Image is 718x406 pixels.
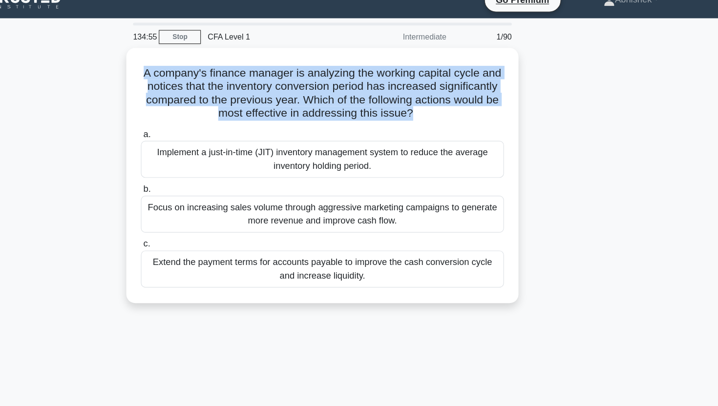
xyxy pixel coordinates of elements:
span: c. [203,223,209,232]
div: Implement a just-in-time (JIT) inventory management system to reduce the average inventory holdin... [201,138,517,170]
a: Stop [216,41,253,54]
div: 134:55 [188,38,216,57]
div: 1/90 [473,38,530,57]
span: b. [203,176,209,184]
div: Focus on increasing sales volume through aggressive marketing campaigns to generate more revenue ... [201,186,517,218]
div: Intermediate [387,38,473,57]
a: Go Premium [505,9,563,21]
h5: A company's finance manager is analyzing the working capital cycle and notices that the inventory... [200,73,518,121]
div: Extend the payment terms for accounts payable to improve the cash conversion cycle and increase l... [201,234,517,266]
a: Abhishek [581,5,676,25]
div: CFA Level 1 [253,38,387,57]
span: a. [203,128,209,136]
